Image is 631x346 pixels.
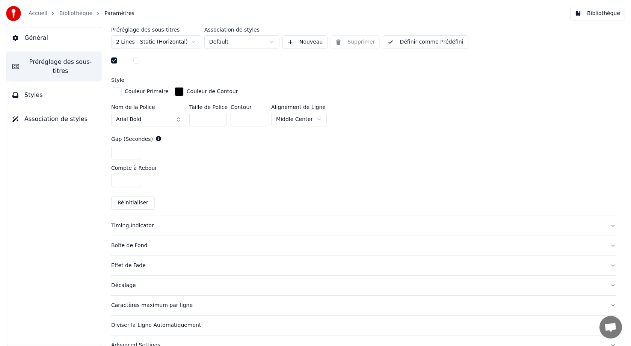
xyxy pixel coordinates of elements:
[111,196,155,210] button: Réinitialiser
[111,302,604,309] div: Caractères maximum par ligne
[383,35,468,49] button: Définir comme Prédéfini
[111,316,616,335] button: Diviser la Ligne Automatiquement
[282,35,328,49] button: Nouveau
[6,85,102,106] button: Styles
[111,165,157,171] label: Compte à Rebour
[29,10,134,17] nav: breadcrumb
[204,27,279,32] label: Association de styles
[271,104,327,110] label: Alignement de Ligne
[111,222,604,230] div: Timing Indicator
[111,296,616,315] button: Caractères maximum par ligne
[173,86,240,98] button: Couleur de Contour
[111,77,124,83] label: Style
[111,256,616,275] button: Effet de Fade
[111,104,186,110] label: Nom de la Police
[24,91,43,100] span: Styles
[111,282,604,289] div: Décalage
[189,104,228,110] label: Taille de Police
[111,27,201,32] label: Préréglage des sous-titres
[111,236,616,255] button: Boîte de Fond
[111,242,604,249] div: Boîte de Fond
[29,10,47,17] a: Accueil
[24,33,48,42] span: Général
[116,116,141,123] span: Arial Bold
[111,86,170,98] button: Couleur Primaire
[24,115,88,124] span: Association de styles
[104,10,134,17] span: Paramètres
[6,109,102,130] button: Association de styles
[111,276,616,295] button: Décalage
[125,88,169,95] div: Couleur Primaire
[59,10,92,17] a: Bibliothèque
[111,322,604,329] div: Diviser la Ligne Automatiquement
[570,7,625,20] button: Bibliothèque
[6,27,102,48] button: Général
[187,88,238,95] div: Couleur de Contour
[111,136,153,142] label: Gap (Secondes)
[111,216,616,236] button: Timing Indicator
[599,316,622,338] div: Ouvrir le chat
[6,6,21,21] img: youka
[231,104,268,110] label: Contour
[111,262,604,269] div: Effet de Fade
[25,57,96,76] span: Préréglage des sous-titres
[6,51,102,82] button: Préréglage des sous-titres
